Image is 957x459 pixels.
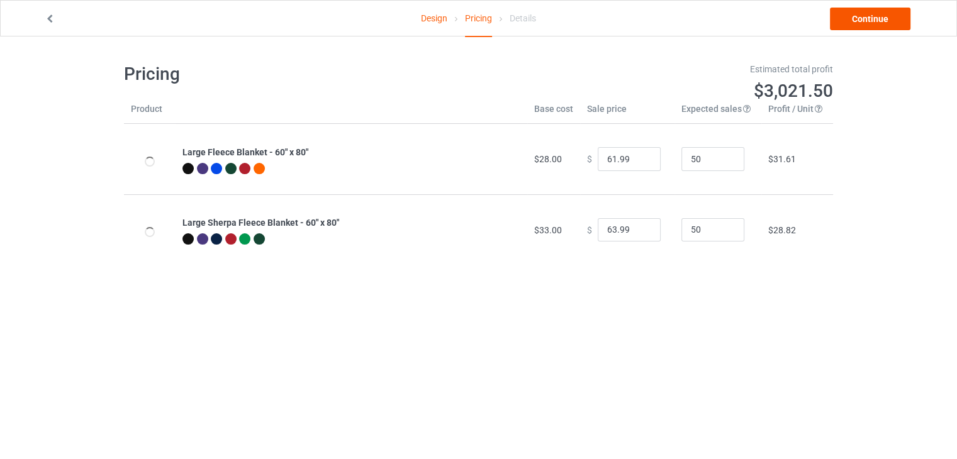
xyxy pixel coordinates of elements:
[768,154,796,164] span: $31.61
[761,102,833,124] th: Profit / Unit
[182,218,339,228] b: Large Sherpa Fleece Blanket - 60" x 80"
[421,1,447,36] a: Design
[124,63,470,86] h1: Pricing
[754,80,833,101] span: $3,021.50
[830,8,910,30] a: Continue
[182,147,308,157] b: Large Fleece Blanket - 60" x 80"
[534,154,562,164] span: $28.00
[580,102,674,124] th: Sale price
[587,154,592,164] span: $
[768,225,796,235] span: $28.82
[674,102,761,124] th: Expected sales
[587,224,592,235] span: $
[124,102,176,124] th: Product
[534,225,562,235] span: $33.00
[465,1,492,37] div: Pricing
[510,1,536,36] div: Details
[527,102,580,124] th: Base cost
[488,63,834,75] div: Estimated total profit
